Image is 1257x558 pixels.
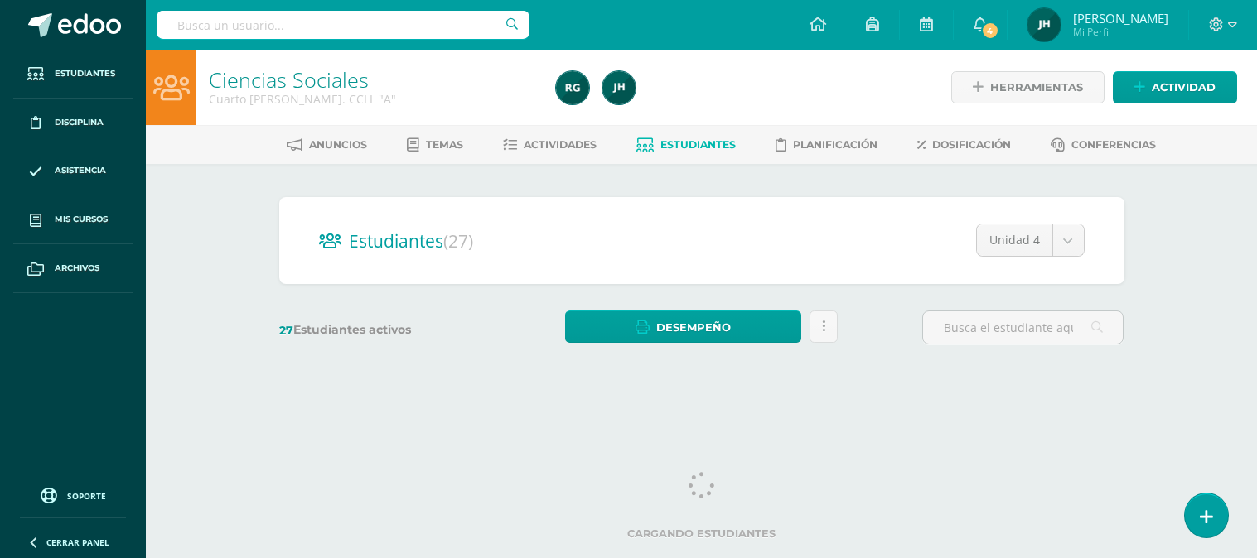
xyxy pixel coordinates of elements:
[602,71,636,104] img: 8f6081552c2c2e82198f93275e96240a.png
[309,138,367,151] span: Anuncios
[349,229,473,253] span: Estudiantes
[46,536,109,548] span: Cerrar panel
[636,132,736,158] a: Estudiantes
[989,224,1040,256] span: Unidad 4
[932,138,1011,151] span: Dosificación
[55,262,99,275] span: Archivos
[980,22,998,40] span: 4
[793,138,877,151] span: Planificación
[503,132,597,158] a: Actividades
[951,71,1105,103] a: Herramientas
[13,244,133,293] a: Archivos
[565,310,801,343] a: Desempeño
[55,213,108,226] span: Mis cursos
[443,229,473,253] span: (27)
[13,195,133,244] a: Mis cursos
[990,72,1083,103] span: Herramientas
[287,132,367,158] a: Anuncios
[917,132,1011,158] a: Dosificación
[279,323,293,338] span: 27
[55,67,115,80] span: Estudiantes
[407,132,463,158] a: Temas
[13,50,133,99] a: Estudiantes
[1071,138,1156,151] span: Conferencias
[660,138,736,151] span: Estudiantes
[67,490,106,502] span: Soporte
[209,91,536,107] div: Cuarto Bach. CCLL 'A'
[656,312,731,343] span: Desempeño
[1152,72,1216,103] span: Actividad
[1113,71,1237,103] a: Actividad
[556,71,589,104] img: e044b199acd34bf570a575bac584e1d1.png
[209,68,536,91] h1: Ciencias Sociales
[13,99,133,147] a: Disciplina
[209,65,369,94] a: Ciencias Sociales
[1073,10,1168,26] span: [PERSON_NAME]
[55,116,104,129] span: Disciplina
[55,164,106,177] span: Asistencia
[286,527,1118,540] label: Cargando estudiantes
[20,483,126,506] a: Soporte
[1051,132,1156,158] a: Conferencias
[776,132,877,158] a: Planificación
[524,138,597,151] span: Actividades
[426,138,463,151] span: Temas
[977,224,1084,256] a: Unidad 4
[923,311,1123,344] input: Busca el estudiante aquí...
[1027,8,1061,41] img: 8f6081552c2c2e82198f93275e96240a.png
[279,322,481,338] label: Estudiantes activos
[13,147,133,196] a: Asistencia
[157,11,529,39] input: Busca un usuario...
[1073,25,1168,39] span: Mi Perfil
